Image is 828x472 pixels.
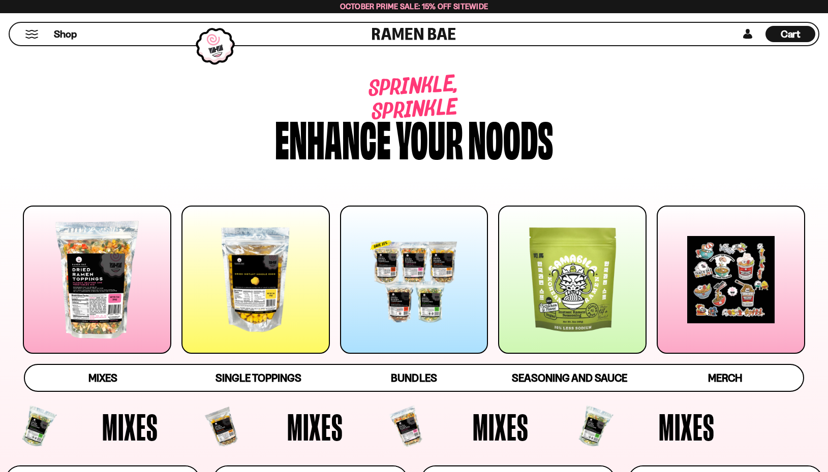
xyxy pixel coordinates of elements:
span: Mixes [287,408,343,446]
a: Bundles [336,365,492,391]
span: Mixes [473,408,529,446]
a: Shop [54,26,77,42]
span: October Prime Sale: 15% off Sitewide [340,2,488,11]
span: Single Toppings [216,372,301,384]
span: Seasoning and Sauce [512,372,627,384]
span: Mixes [102,408,158,446]
span: Bundles [391,372,437,384]
div: your [396,113,463,161]
div: Enhance [275,113,391,161]
div: noods [468,113,553,161]
span: Cart [781,28,801,40]
div: Cart [765,23,815,45]
button: Mobile Menu Trigger [25,30,39,39]
a: Single Toppings [180,365,336,391]
a: Seasoning and Sauce [492,365,648,391]
span: Mixes [659,408,715,446]
a: Merch [648,365,803,391]
span: Mixes [88,372,117,384]
span: Merch [708,372,742,384]
span: Shop [54,27,77,41]
a: Mixes [25,365,180,391]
